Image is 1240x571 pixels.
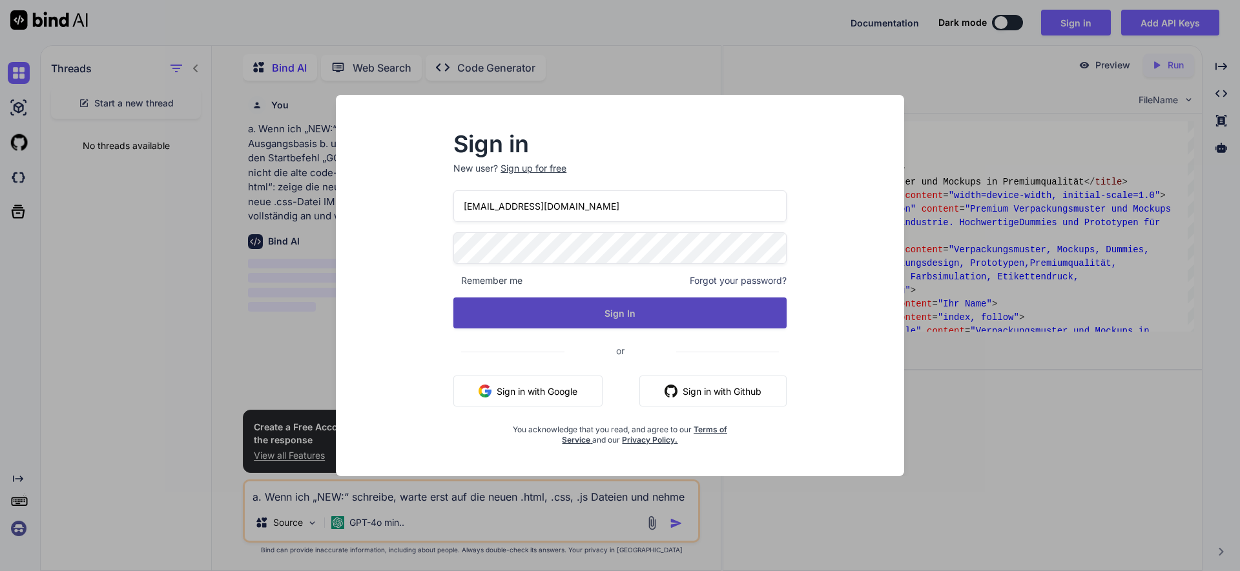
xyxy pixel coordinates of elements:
[479,385,491,397] img: google
[453,297,787,328] button: Sign In
[453,162,787,190] p: New user?
[690,274,787,287] span: Forgot your password?
[564,335,676,366] span: or
[639,376,787,406] button: Sign in with Github
[509,417,731,445] div: You acknowledge that you read, and agree to our and our
[501,162,566,175] div: Sign up for free
[562,425,727,445] a: Terms of Service
[622,435,677,445] a: Privacy Policy.
[453,274,522,287] span: Remember me
[453,190,787,222] input: Login or Email
[665,385,677,397] img: github
[453,134,787,154] h2: Sign in
[453,376,603,406] button: Sign in with Google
